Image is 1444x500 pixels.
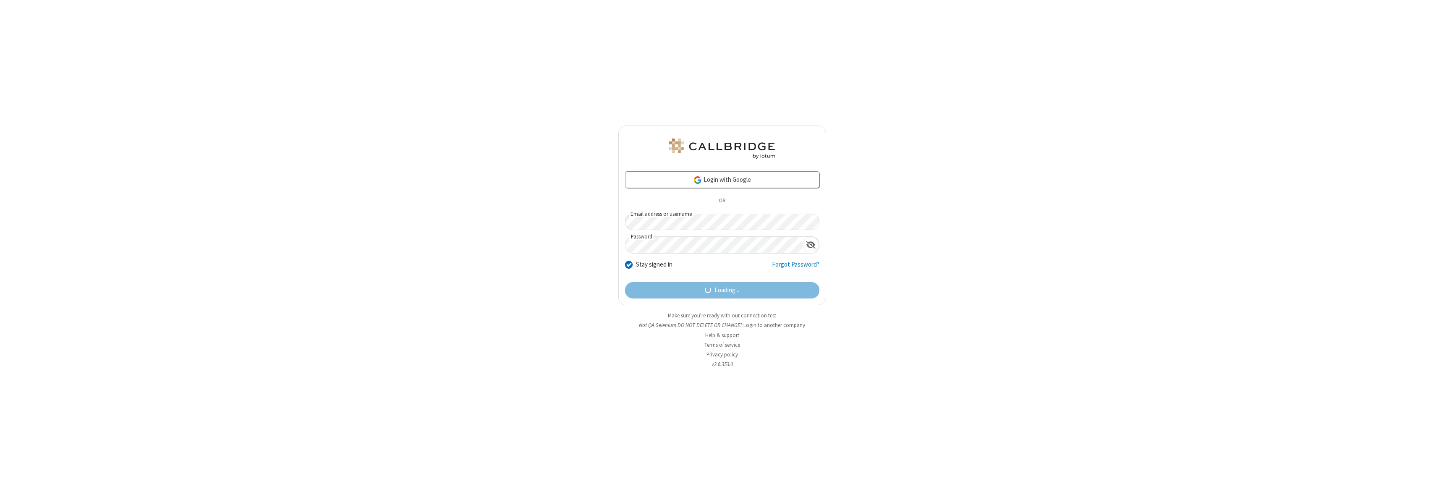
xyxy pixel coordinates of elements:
[705,332,739,339] a: Help & support
[715,195,729,207] span: OR
[625,237,803,253] input: Password
[618,360,826,368] li: v2.6.353.0
[625,214,819,230] input: Email address or username
[803,237,819,252] div: Show password
[625,171,819,188] a: Login with Google
[625,282,819,299] button: Loading...
[772,260,819,276] a: Forgot Password?
[667,139,777,159] img: QA Selenium DO NOT DELETE OR CHANGE
[668,312,776,319] a: Make sure you're ready with our connection test
[706,351,738,358] a: Privacy policy
[704,341,740,348] a: Terms of service
[693,175,702,185] img: google-icon.png
[636,260,672,270] label: Stay signed in
[743,321,805,329] button: Login to another company
[618,321,826,329] li: Not QA Selenium DO NOT DELETE OR CHANGE?
[714,285,739,295] span: Loading...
